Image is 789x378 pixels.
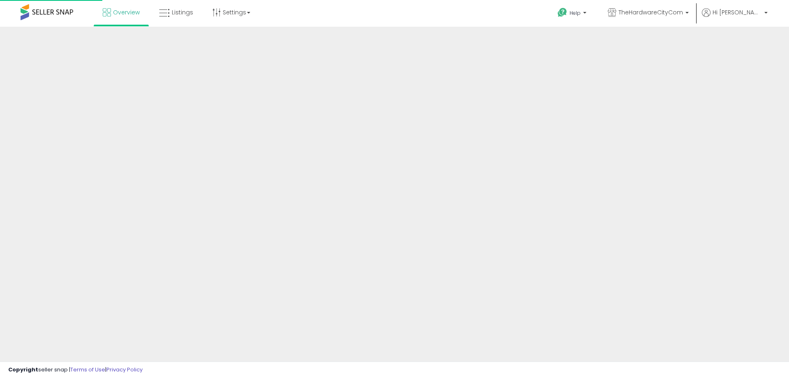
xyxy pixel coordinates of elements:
[113,8,140,16] span: Overview
[713,8,762,16] span: Hi [PERSON_NAME]
[172,8,193,16] span: Listings
[551,1,595,27] a: Help
[618,8,683,16] span: TheHardwareCityCom
[70,366,105,373] a: Terms of Use
[702,8,768,27] a: Hi [PERSON_NAME]
[8,366,143,374] div: seller snap | |
[106,366,143,373] a: Privacy Policy
[557,7,568,18] i: Get Help
[8,366,38,373] strong: Copyright
[570,9,581,16] span: Help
